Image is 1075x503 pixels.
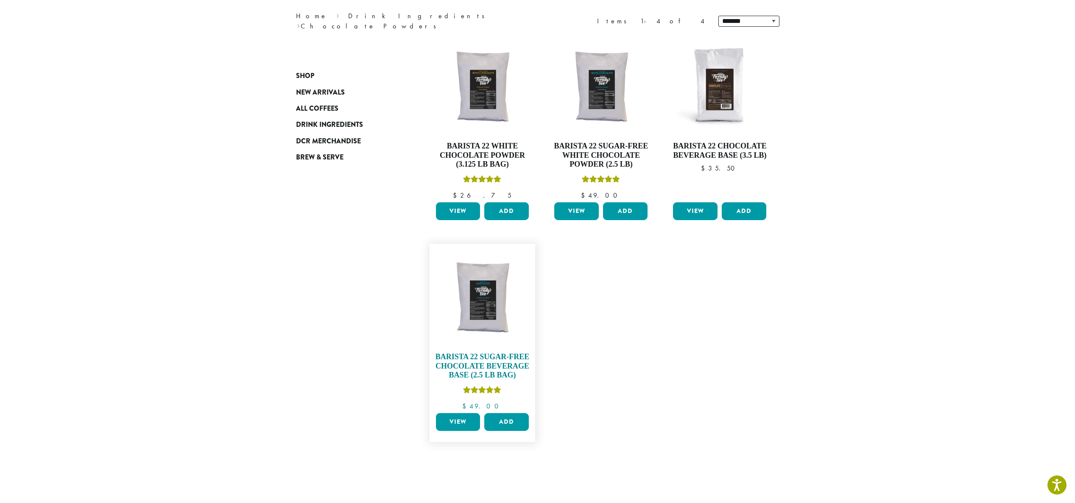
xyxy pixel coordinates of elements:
span: DCR Merchandise [296,136,361,147]
div: Rated 5.00 out of 5 [463,385,501,398]
bdi: 49.00 [462,402,503,411]
a: Home [296,11,327,20]
span: Shop [296,71,314,81]
h4: Barista 22 Sugar-Free Chocolate Beverage Base (2.5 lb bag) [434,352,531,380]
img: B22_PowderedMix_Mocha-300x300.jpg [671,37,768,135]
h4: Barista 22 Chocolate Beverage Base (3.5 lb) [671,142,768,160]
a: All Coffees [296,101,398,117]
bdi: 26.75 [453,191,511,200]
div: Items 1-4 of 4 [597,16,706,26]
span: All Coffees [296,103,338,114]
a: View [554,202,599,220]
h4: Barista 22 Sugar-Free White Chocolate Powder (2.5 lb) [552,142,650,169]
span: › [336,8,339,21]
span: $ [462,402,469,411]
button: Add [603,202,648,220]
div: Rated 5.00 out of 5 [463,174,501,187]
span: › [297,18,300,31]
a: Barista 22 Chocolate Beverage Base (3.5 lb) $35.50 [671,37,768,199]
a: DCR Merchandise [296,133,398,149]
button: Add [484,202,529,220]
span: $ [581,191,588,200]
span: $ [453,191,460,200]
span: New Arrivals [296,87,345,98]
a: Drink Ingredients [296,117,398,133]
h4: Barista 22 White Chocolate Powder (3.125 lb bag) [434,142,531,169]
button: Add [722,202,766,220]
a: Barista 22 Sugar-Free Chocolate Beverage Base (2.5 lb bag)Rated 5.00 out of 5 $49.00 [434,248,531,410]
span: Drink Ingredients [296,120,363,130]
img: B22-SF-White-Chocolate-Powder-300x300.png [552,37,650,135]
a: New Arrivals [296,84,398,100]
nav: Breadcrumb [296,11,525,31]
a: View [436,202,480,220]
a: Barista 22 Sugar-Free White Chocolate Powder (2.5 lb)Rated 5.00 out of 5 $49.00 [552,37,650,199]
a: Drink Ingredients [348,11,490,20]
a: View [436,413,480,431]
bdi: 35.50 [701,164,739,173]
span: $ [701,164,708,173]
div: Rated 5.00 out of 5 [582,174,620,187]
a: View [673,202,718,220]
a: Barista 22 White Chocolate Powder (3.125 lb bag)Rated 5.00 out of 5 $26.75 [434,37,531,199]
img: B22-Sweet-Ground-White-Chocolate-Powder-300x300.png [433,37,531,135]
span: Brew & Serve [296,152,343,163]
a: Brew & Serve [296,149,398,165]
button: Add [484,413,529,431]
bdi: 49.00 [581,191,621,200]
a: Shop [296,68,398,84]
img: B22-SF-Chocolate-Powder-300x300.png [433,248,531,346]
